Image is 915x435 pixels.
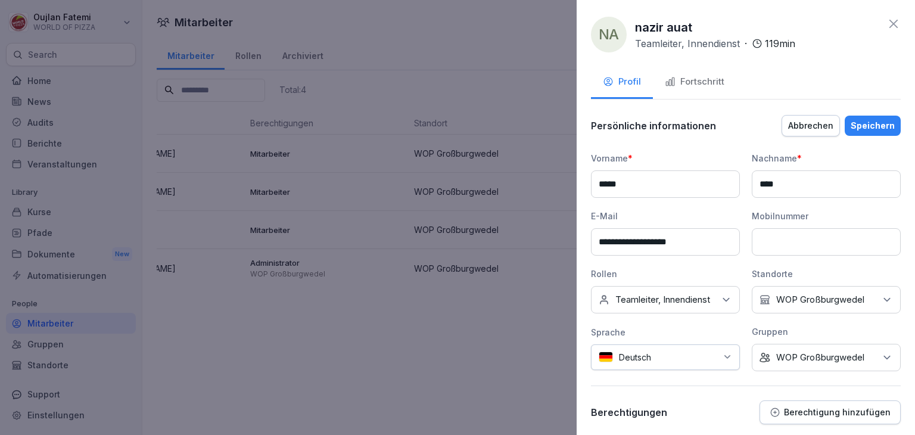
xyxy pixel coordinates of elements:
div: Standorte [752,268,901,280]
button: Abbrechen [782,115,840,136]
div: Fortschritt [665,75,724,89]
div: E-Mail [591,210,740,222]
div: na [591,17,627,52]
p: Teamleiter, Innendienst [615,294,710,306]
div: Abbrechen [788,119,833,132]
div: · [635,36,795,51]
button: Speichern [845,116,901,136]
img: de.svg [599,352,613,363]
div: Sprache [591,326,740,338]
button: Profil [591,67,653,99]
div: Rollen [591,268,740,280]
p: WOP Großburgwedel [776,294,864,306]
p: Teamleiter, Innendienst [635,36,740,51]
div: Nachname [752,152,901,164]
p: 119 min [765,36,795,51]
p: nazir auat [635,18,692,36]
button: Fortschritt [653,67,736,99]
div: Profil [603,75,641,89]
div: Vorname [591,152,740,164]
div: Gruppen [752,325,901,338]
button: Berechtigung hinzufügen [760,400,901,424]
p: Berechtigung hinzufügen [784,408,891,417]
p: Berechtigungen [591,406,667,418]
p: WOP Großburgwedel [776,352,864,363]
p: Persönliche informationen [591,120,716,132]
div: Deutsch [591,344,740,370]
div: Mobilnummer [752,210,901,222]
div: Speichern [851,119,895,132]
